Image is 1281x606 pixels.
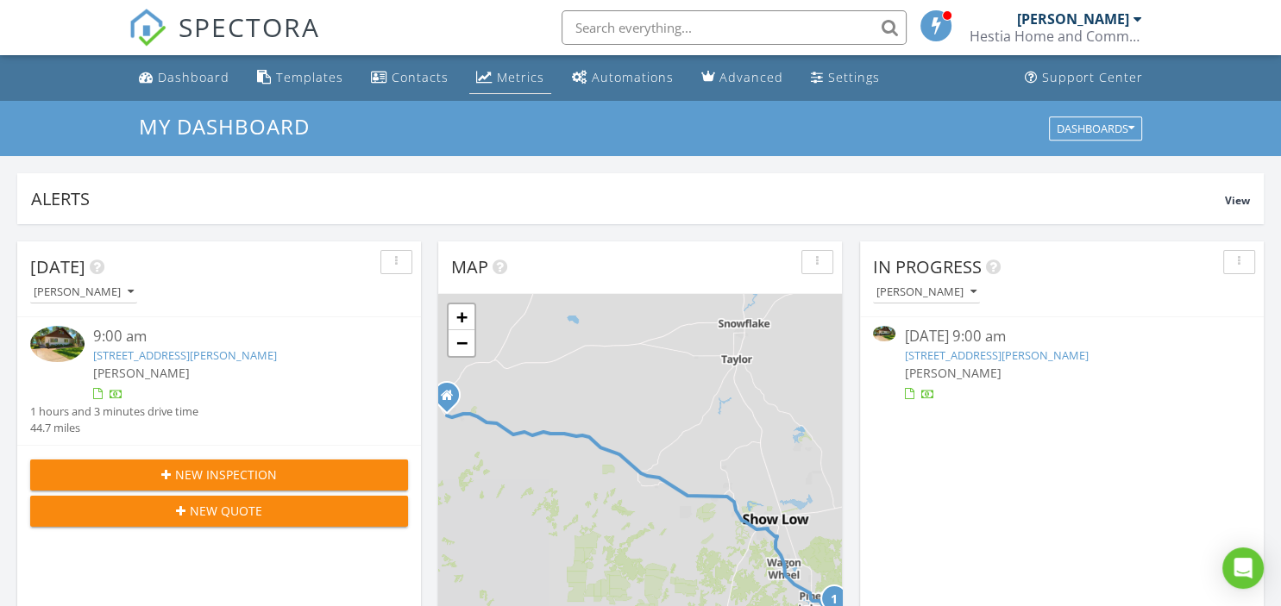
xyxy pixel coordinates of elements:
[876,286,976,298] div: [PERSON_NAME]
[93,365,190,381] span: [PERSON_NAME]
[30,326,408,436] a: 9:00 am [STREET_ADDRESS][PERSON_NAME] [PERSON_NAME] 1 hours and 3 minutes drive time 44.7 miles
[31,187,1225,210] div: Alerts
[276,69,343,85] div: Templates
[497,69,544,85] div: Metrics
[30,420,198,436] div: 44.7 miles
[1222,547,1264,589] div: Open Intercom Messenger
[451,255,488,278] span: Map
[719,69,783,85] div: Advanced
[904,347,1088,363] a: [STREET_ADDRESS][PERSON_NAME]
[804,62,887,94] a: Settings
[30,403,198,420] div: 1 hours and 3 minutes drive time
[873,281,980,304] button: [PERSON_NAME]
[904,365,1001,381] span: [PERSON_NAME]
[449,304,474,330] a: Zoom in
[694,62,790,94] a: Advanced
[139,112,310,141] span: My Dashboard
[129,23,320,59] a: SPECTORA
[93,326,377,347] div: 9:00 am
[873,326,1251,403] a: [DATE] 9:00 am [STREET_ADDRESS][PERSON_NAME] [PERSON_NAME]
[250,62,350,94] a: Templates
[175,465,277,484] span: New Inspection
[1017,10,1129,28] div: [PERSON_NAME]
[873,255,982,278] span: In Progress
[30,255,85,278] span: [DATE]
[970,28,1142,45] div: Hestia Home and Commercial Inspections
[1057,122,1134,134] div: Dashboards
[562,10,907,45] input: Search everything...
[904,326,1219,347] div: [DATE] 9:00 am
[30,459,408,490] button: New Inspection
[873,326,895,341] img: 9349085%2Fcover_photos%2FTccUiaLRyKsV4WJIfOWI%2Fsmall.webp
[364,62,455,94] a: Contacts
[93,347,277,363] a: [STREET_ADDRESS][PERSON_NAME]
[132,62,236,94] a: Dashboard
[30,496,408,527] button: New Quote
[30,326,85,362] img: 9349085%2Fcover_photos%2FTccUiaLRyKsV4WJIfOWI%2Fsmall.webp
[34,286,134,298] div: [PERSON_NAME]
[447,395,457,405] div: P.O. Box 2418 , Overgaard AZ 85933
[190,502,262,520] span: New Quote
[158,69,229,85] div: Dashboard
[592,69,674,85] div: Automations
[392,69,449,85] div: Contacts
[1225,193,1250,208] span: View
[30,281,137,304] button: [PERSON_NAME]
[469,62,551,94] a: Metrics
[565,62,681,94] a: Automations (Basic)
[179,9,320,45] span: SPECTORA
[1018,62,1150,94] a: Support Center
[1049,116,1142,141] button: Dashboards
[449,330,474,356] a: Zoom out
[828,69,880,85] div: Settings
[129,9,166,47] img: The Best Home Inspection Software - Spectora
[831,594,838,606] i: 1
[1042,69,1143,85] div: Support Center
